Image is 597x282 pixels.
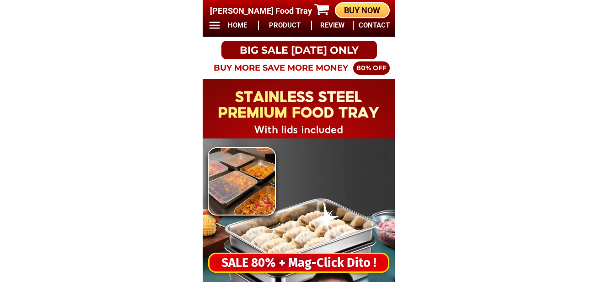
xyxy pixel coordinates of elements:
[210,5,317,17] h4: [PERSON_NAME] Food Tray
[264,20,306,31] h6: PRODUCT
[353,63,390,72] h4: 80% OFF
[207,61,354,74] h4: BUY MORE SAVE MORE MONEY
[317,20,348,31] h6: REVIEW
[222,20,253,31] h6: HOME
[210,254,388,272] div: SALE 80% + Mag-Click Dito !
[359,20,390,31] h6: CONTACT
[336,4,389,17] div: BUY NOW
[221,43,377,58] h4: BIG SALE [DATE] ONLY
